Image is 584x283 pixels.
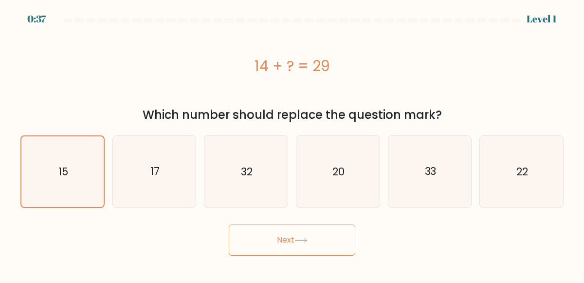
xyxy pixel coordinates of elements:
text: 22 [516,164,528,179]
button: Next [229,225,355,256]
div: Which number should replace the question mark? [26,106,558,124]
text: 33 [424,164,436,179]
text: 32 [241,164,253,179]
div: Level 1 [527,12,557,26]
text: 20 [332,164,345,179]
div: 14 + ? = 29 [20,55,564,77]
text: 15 [58,164,68,179]
div: 0:37 [27,12,46,26]
text: 17 [150,164,160,179]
